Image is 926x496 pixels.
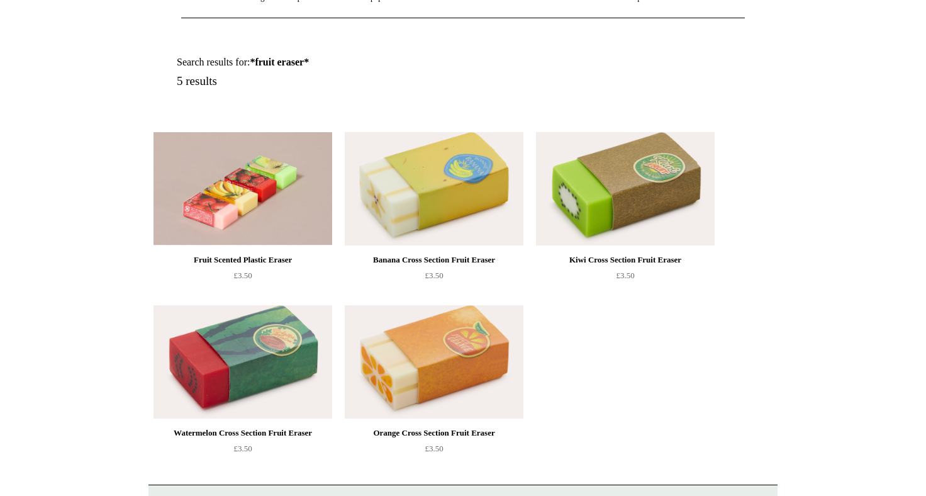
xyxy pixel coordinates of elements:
[345,305,523,419] a: Orange Cross Section Fruit Eraser Orange Cross Section Fruit Eraser
[536,132,715,245] img: Kiwi Cross Section Fruit Eraser
[153,252,332,304] a: Fruit Scented Plastic Eraser £3.50
[345,305,523,419] img: Orange Cross Section Fruit Eraser
[177,56,477,68] h1: Search results for:
[425,271,443,280] span: £3.50
[616,271,634,280] span: £3.50
[177,74,477,89] h5: 5 results
[536,132,715,245] a: Kiwi Cross Section Fruit Eraser Kiwi Cross Section Fruit Eraser
[153,426,332,477] a: Watermelon Cross Section Fruit Eraser £3.50
[250,57,309,67] strong: *fruit eraser*
[233,444,252,453] span: £3.50
[425,444,443,453] span: £3.50
[153,132,332,245] img: Fruit Scented Plastic Eraser
[153,132,332,245] a: Fruit Scented Plastic Eraser Fruit Scented Plastic Eraser
[348,426,520,441] div: Orange Cross Section Fruit Eraser
[153,305,332,419] img: Watermelon Cross Section Fruit Eraser
[233,271,252,280] span: £3.50
[348,252,520,268] div: Banana Cross Section Fruit Eraser
[345,426,523,477] a: Orange Cross Section Fruit Eraser £3.50
[345,132,523,245] img: Banana Cross Section Fruit Eraser
[157,426,329,441] div: Watermelon Cross Section Fruit Eraser
[345,132,523,245] a: Banana Cross Section Fruit Eraser Banana Cross Section Fruit Eraser
[539,252,711,268] div: Kiwi Cross Section Fruit Eraser
[536,252,715,304] a: Kiwi Cross Section Fruit Eraser £3.50
[345,252,523,304] a: Banana Cross Section Fruit Eraser £3.50
[153,305,332,419] a: Watermelon Cross Section Fruit Eraser Watermelon Cross Section Fruit Eraser
[157,252,329,268] div: Fruit Scented Plastic Eraser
